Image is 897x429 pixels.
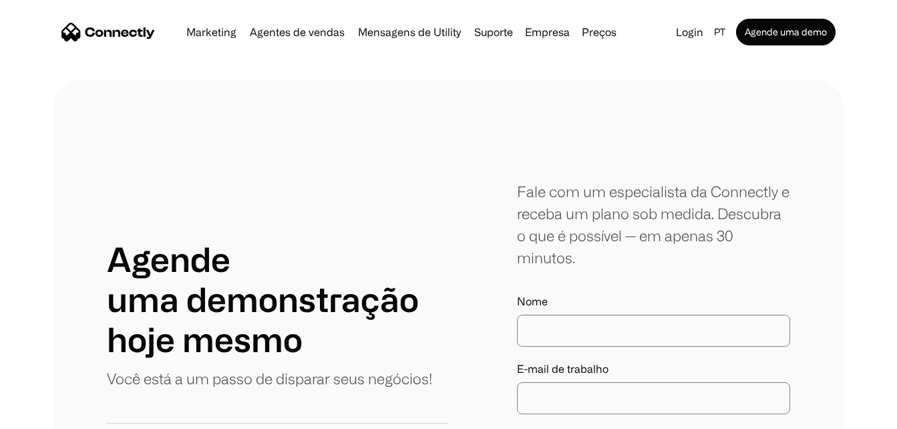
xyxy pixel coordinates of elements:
div: pt [709,23,733,41]
aside: Language selected: Português (Brasil) [13,404,80,424]
a: Login [671,23,709,41]
a: home [61,22,155,42]
a: Agentes de vendas [244,27,350,37]
div: pt [714,23,725,41]
a: Preços [576,27,622,37]
ul: Language list [27,406,80,424]
label: E-mail de trabalho [517,363,790,376]
h1: Agende uma demonstração hoje mesmo [107,239,449,360]
p: Você está a um passo de disparar seus negócios! [107,368,432,390]
a: Marketing [181,27,242,37]
a: Suporte [469,27,518,37]
div: Empresa [525,23,570,41]
div: Fale com um especialista da Connectly e receba um plano sob medida. Descubra o que é possível — e... [517,180,790,269]
a: Mensagens de Utility [353,27,466,37]
label: Nome [517,295,790,308]
a: Agende uma demo [736,19,836,45]
div: Empresa [521,23,574,41]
